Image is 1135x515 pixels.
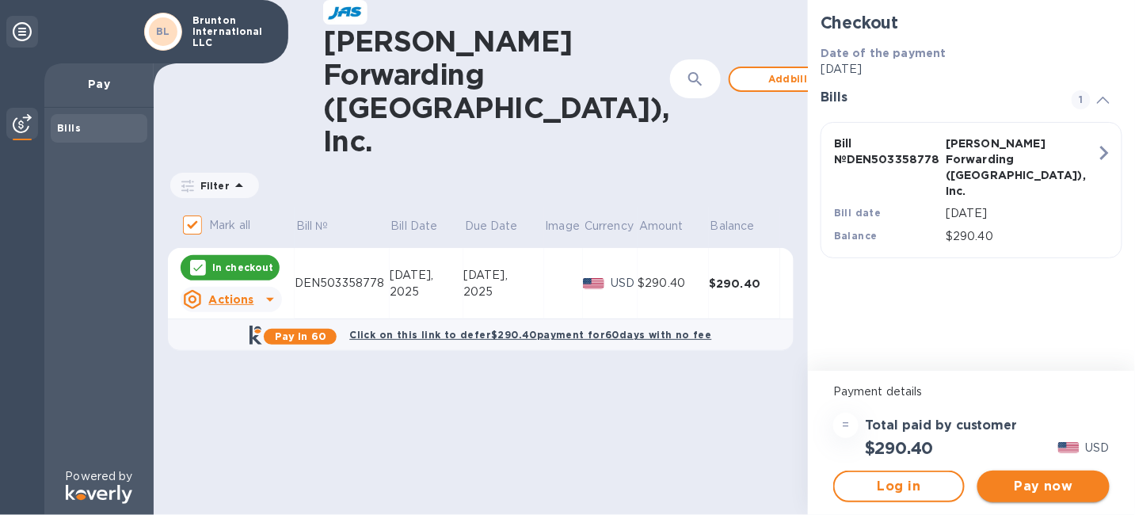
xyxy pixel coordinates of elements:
[465,218,518,235] p: Due Date
[946,205,1096,222] p: [DATE]
[834,207,882,219] b: Bill date
[275,330,326,342] b: Pay in 60
[192,15,272,48] p: Brunton International LLC
[611,275,638,292] p: USD
[463,267,544,284] div: [DATE],
[710,218,755,235] p: Balance
[990,477,1096,496] span: Pay now
[57,122,81,134] b: Bills
[833,383,1110,400] p: Payment details
[729,67,847,92] button: Addbill
[194,179,230,193] p: Filter
[821,90,1053,105] h3: Bills
[709,276,780,292] div: $290.40
[833,471,965,502] button: Log in
[833,413,859,438] div: =
[639,218,684,235] p: Amount
[65,468,132,485] p: Powered by
[349,329,711,341] b: Click on this link to defer $290.40 payment for 60 days with no fee
[639,218,704,235] span: Amount
[821,47,946,59] b: Date of the payment
[834,135,939,167] p: Bill № DEN503358778
[585,218,634,235] p: Currency
[821,13,1122,32] h2: Checkout
[1058,442,1080,453] img: USD
[946,228,1096,245] p: $290.40
[1072,90,1091,109] span: 1
[834,230,878,242] b: Balance
[295,275,390,292] div: DEN503358778
[296,218,349,235] span: Bill №
[1086,440,1110,456] p: USD
[390,267,463,284] div: [DATE],
[209,217,250,234] p: Mark all
[208,293,253,306] u: Actions
[390,218,437,235] p: Bill Date
[865,418,1018,433] h3: Total paid by customer
[545,218,580,235] p: Image
[465,218,539,235] span: Due Date
[390,284,463,300] div: 2025
[296,218,329,235] p: Bill №
[946,135,1051,199] p: [PERSON_NAME] Forwarding ([GEOGRAPHIC_DATA]), Inc.
[821,122,1122,258] button: Bill №DEN503358778[PERSON_NAME] Forwarding ([GEOGRAPHIC_DATA]), Inc.Bill date[DATE]Balance$290.40
[463,284,544,300] div: 2025
[156,25,170,37] b: BL
[865,438,934,458] h2: $290.40
[66,485,132,504] img: Logo
[212,261,273,274] p: In checkout
[638,275,709,292] div: $290.40
[390,218,458,235] span: Bill Date
[710,218,775,235] span: Balance
[977,471,1109,502] button: Pay now
[743,70,833,89] span: Add bill
[847,477,950,496] span: Log in
[583,278,604,289] img: USD
[57,76,141,92] p: Pay
[821,61,1122,78] p: [DATE]
[323,25,670,158] h1: [PERSON_NAME] Forwarding ([GEOGRAPHIC_DATA]), Inc.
